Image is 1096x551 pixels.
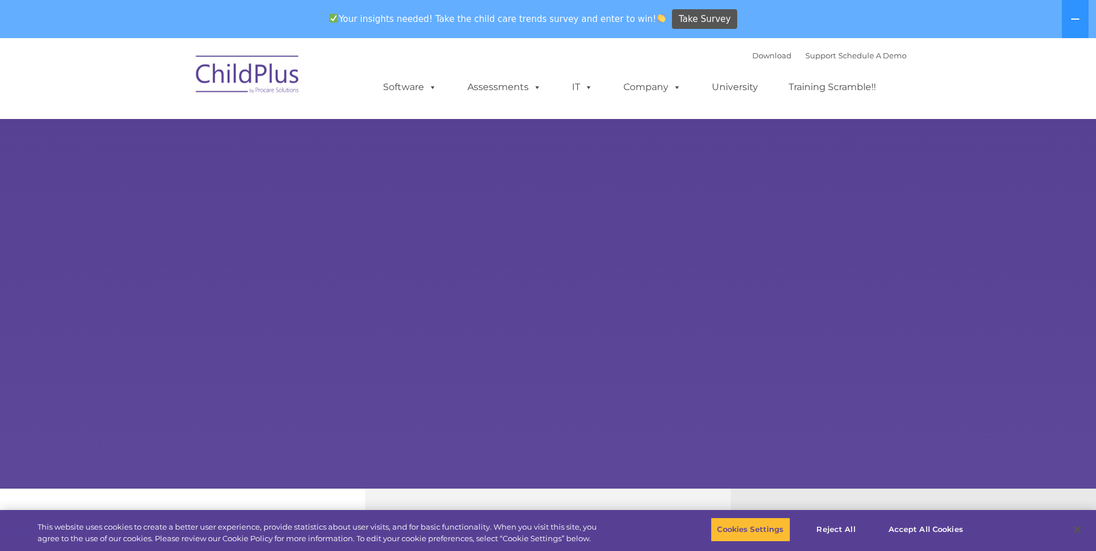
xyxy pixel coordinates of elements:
font: | [752,51,906,60]
img: 👏 [657,14,666,23]
img: ✅ [329,14,338,23]
button: Reject All [800,518,872,542]
img: ChildPlus by Procare Solutions [190,47,306,105]
a: IT [560,76,604,99]
span: Last name [161,76,196,85]
a: Schedule A Demo [838,51,906,60]
a: Assessments [456,76,553,99]
button: Cookies Settings [711,518,790,542]
a: Company [612,76,693,99]
span: Take Survey [679,9,731,29]
a: Download [752,51,792,60]
a: Training Scramble!! [777,76,887,99]
a: Software [371,76,448,99]
a: University [700,76,770,99]
button: Close [1065,517,1090,542]
a: Take Survey [672,9,737,29]
a: Support [805,51,836,60]
div: This website uses cookies to create a better user experience, provide statistics about user visit... [38,522,603,544]
button: Accept All Cookies [882,518,969,542]
span: Your insights needed! Take the child care trends survey and enter to win! [325,8,671,30]
span: Phone number [161,124,210,132]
